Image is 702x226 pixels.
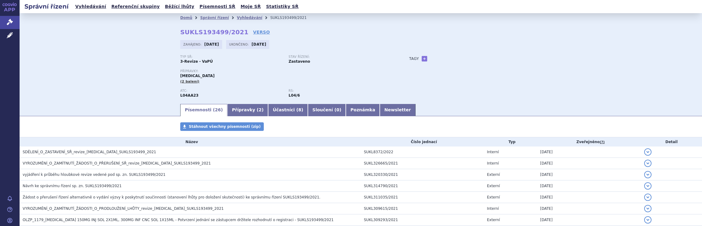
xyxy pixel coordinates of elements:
td: SUKL8372/2022 [361,146,484,158]
span: Ukončeno: [229,42,250,47]
span: Návrh ke správnímu řízení sp. zn. SUKLS193499/2021 [23,184,121,188]
h2: Správní řízení [20,2,73,11]
td: [DATE] [537,180,641,192]
strong: 3-Revize - VaPÚ [180,59,213,64]
td: SUKL309615/2021 [361,203,484,214]
a: Přípravky (2) [227,104,268,116]
a: Vyhledávání [73,2,108,11]
a: Poznámka [346,104,380,116]
button: detail [644,171,652,178]
a: Vyhledávání [237,16,262,20]
p: ATC: [180,89,282,93]
strong: [DATE] [252,42,266,46]
a: Referenční skupiny [110,2,162,11]
button: detail [644,205,652,212]
td: SUKL309293/2021 [361,214,484,226]
strong: NATALIZUMAB [180,93,199,98]
a: Písemnosti (26) [180,104,227,116]
td: [DATE] [537,169,641,180]
li: SUKLS193499/2021 [270,13,315,22]
a: Běžící lhůty [163,2,196,11]
span: Žádost o přerušení řízení alternativně o vydání výzvy k poskytnutí součinnosti (stanovení lhůty p... [23,195,320,199]
strong: natalizumab [289,93,300,98]
h3: Tagy [409,55,419,62]
strong: SUKLS193499/2021 [180,28,248,36]
td: [DATE] [537,158,641,169]
td: SUKL326665/2021 [361,158,484,169]
td: [DATE] [537,203,641,214]
button: detail [644,194,652,201]
abbr: (?) [600,140,605,144]
button: detail [644,182,652,190]
a: + [422,56,427,61]
a: Písemnosti SŘ [198,2,237,11]
td: [DATE] [537,146,641,158]
span: Interní [487,150,499,154]
a: VERSO [253,29,270,35]
th: Název [20,137,361,146]
button: detail [644,160,652,167]
span: Externí [487,184,500,188]
a: Správní řízení [200,16,229,20]
td: SUKL311035/2021 [361,192,484,203]
a: Newsletter [380,104,416,116]
a: Stáhnout všechny písemnosti (zip) [180,122,264,131]
th: Zveřejněno [537,137,641,146]
button: detail [644,216,652,224]
span: 8 [298,107,301,112]
th: Detail [641,137,702,146]
p: RS: [289,89,391,93]
p: Typ SŘ: [180,55,282,59]
td: SUKL320330/2021 [361,169,484,180]
span: Externí [487,172,500,177]
a: Sloučení (0) [308,104,346,116]
td: [DATE] [537,214,641,226]
span: Interní [487,161,499,165]
p: Přípravky: [180,69,397,73]
span: Externí [487,218,500,222]
td: [DATE] [537,192,641,203]
td: SUKL314790/2021 [361,180,484,192]
span: SDĚLENÍ_O_ZASTAVENÍ_SŘ_revize_natalizumab_SUKLS193499_2021 [23,150,156,154]
span: Interní [487,206,499,211]
button: detail [644,148,652,156]
span: 26 [215,107,221,112]
span: Externí [487,195,500,199]
th: Typ [484,137,537,146]
a: Statistiky SŘ [264,2,300,11]
a: Moje SŘ [239,2,263,11]
span: Stáhnout všechny písemnosti (zip) [189,124,261,129]
p: Stav řízení: [289,55,391,59]
span: Zahájeno: [183,42,203,47]
th: Číslo jednací [361,137,484,146]
strong: Zastaveno [289,59,310,64]
span: VYROZUMĚNÍ_O_ZAMÍTNUTÍ_ŽÁDOSTI_O_PRODLOUŽENÍ_LHŮTY_revize_natalizumab_SUKLS193499_2021 [23,206,224,211]
a: Účastníci (8) [268,104,308,116]
span: OLZP_1179_TYSABRI 150MG INJ SOL 2X1ML, 300MG INF CNC SOL 1X15ML - Potvrzení jednání se zástupcem ... [23,218,334,222]
span: 0 [336,107,339,112]
span: vyjádření k průběhu hloubkové revize vedené pod sp. zn. SUKLS193499/2021 [23,172,166,177]
span: 2 [259,107,262,112]
span: [MEDICAL_DATA] [180,74,215,78]
span: VYROZUMĚNÍ_O_ZAMÍTNUTÍ_ŽÁDOSTI_O_PŘERUŠENÍ_SŘ_revize_natalizumab_SUKLS193499_2021 [23,161,211,165]
a: Domů [180,16,192,20]
span: (2 balení) [180,80,200,83]
strong: [DATE] [204,42,219,46]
